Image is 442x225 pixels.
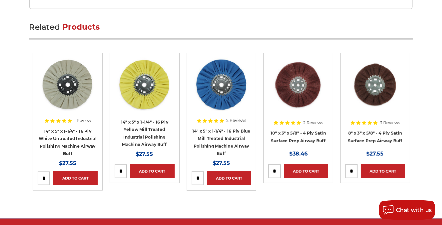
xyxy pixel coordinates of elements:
[53,171,98,185] a: Add to Cart
[192,129,251,156] a: 14" x 5" x 1-1/4" - 16 Ply Blue Mill Treated Industrial Polishing Machine Airway Buff
[29,22,60,32] span: Related
[348,131,403,143] a: 8" x 3" x 5/8" - 4 Ply Satin Surface Prep Airway Buff
[271,58,325,111] img: 10 inch satin surface prep airway buffing wheel
[345,58,405,118] a: 8 inch satin surface prep airway buff
[226,119,246,123] span: 2 Reviews
[74,119,91,123] span: 1 Review
[38,58,98,118] a: 14 inch untreated white airway buffing wheel
[303,121,323,125] span: 2 Reviews
[136,151,153,157] span: $27.55
[39,129,97,156] a: 14" x 5" x 1-1/4" - 16 Ply White Untreated Industrial Polishing Machine Airway Buff
[366,151,384,157] span: $27.55
[62,22,100,32] span: Products
[361,164,405,178] a: Add to Cart
[396,207,432,213] span: Chat with us
[213,160,230,166] span: $27.55
[379,200,435,220] button: Chat with us
[271,131,326,143] a: 10" x 3" x 5/8" - 4 Ply Satin Surface Prep Airway Buff
[207,171,251,185] a: Add to Cart
[118,58,171,111] img: 14 inch yellow mill treated Polishing Machine Airway Buff
[380,121,400,125] span: 3 Reviews
[268,58,328,118] a: 10 inch satin surface prep airway buffing wheel
[348,58,402,111] img: 8 inch satin surface prep airway buff
[59,160,76,166] span: $27.55
[192,58,251,118] a: 14 inch blue mill treated polishing machine airway buffing wheel
[121,120,169,147] a: 14" x 5" x 1-1/4" - 16 Ply Yellow Mill Treated Industrial Polishing Machine Airway Buff
[130,164,175,178] a: Add to Cart
[115,58,175,118] a: 14 inch yellow mill treated Polishing Machine Airway Buff
[195,58,248,111] img: 14 inch blue mill treated polishing machine airway buffing wheel
[41,58,94,111] img: 14 inch untreated white airway buffing wheel
[289,151,308,157] span: $38.46
[284,164,328,178] a: Add to Cart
